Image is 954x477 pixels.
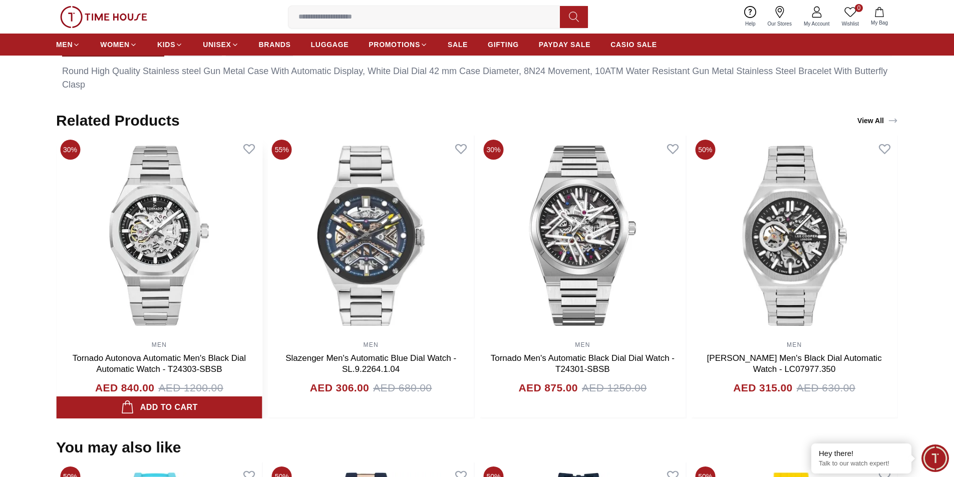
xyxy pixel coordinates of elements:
[819,448,904,458] div: Hey there!
[285,353,456,374] a: Slazenger Men's Automatic Blue Dial Watch - SL.9.2264.1.04
[100,36,137,54] a: WOMEN
[867,19,892,27] span: My Bag
[488,36,519,54] a: GIFTING
[100,40,130,50] span: WOMEN
[203,40,231,50] span: UNISEX
[733,380,792,396] h4: AED 315.00
[762,4,798,30] a: Our Stores
[539,36,590,54] a: PAYDAY SALE
[56,438,181,456] h2: You may also like
[739,4,762,30] a: Help
[363,341,378,348] a: MEN
[764,20,796,28] span: Our Stores
[484,140,504,160] span: 30%
[691,136,897,336] img: Lee Cooper Men's Black Dial Automatic Watch - LC07977.350
[373,380,432,396] span: AED 680.00
[157,36,183,54] a: KIDS
[56,40,73,50] span: MEN
[310,380,369,396] h4: AED 306.00
[741,20,760,28] span: Help
[152,341,167,348] a: MEN
[610,36,657,54] a: CASIO SALE
[448,36,468,54] a: SALE
[539,40,590,50] span: PAYDAY SALE
[488,40,519,50] span: GIFTING
[268,136,474,336] img: Slazenger Men's Automatic Blue Dial Watch - SL.9.2264.1.04
[259,40,291,50] span: BRANDS
[272,140,292,160] span: 55%
[311,36,349,54] a: LUGGAGE
[695,140,715,160] span: 50%
[707,353,882,374] a: [PERSON_NAME] Men's Black Dial Automatic Watch - LC07977.350
[610,40,657,50] span: CASIO SALE
[56,36,80,54] a: MEN
[921,444,949,472] div: Chat Widget
[838,20,863,28] span: Wishlist
[855,4,863,12] span: 0
[448,40,468,50] span: SALE
[582,380,647,396] span: AED 1250.00
[121,400,198,414] div: Add to cart
[259,36,291,54] a: BRANDS
[865,5,894,29] button: My Bag
[857,116,898,126] div: View All
[797,380,855,396] span: AED 630.00
[73,353,246,374] a: Tornado Autonova Automatic Men's Black Dial Automatic Watch - T24303-SBSB
[369,36,428,54] a: PROMOTIONS
[480,136,686,336] img: Tornado Men's Automatic Black Dial Dial Watch - T24301-SBSB
[800,20,834,28] span: My Account
[56,136,262,336] img: Tornado Autonova Automatic Men's Black Dial Automatic Watch - T24303-SBSB
[787,341,802,348] a: MEN
[575,341,590,348] a: MEN
[157,40,175,50] span: KIDS
[158,380,223,396] span: AED 1200.00
[56,396,262,418] button: Add to cart
[519,380,578,396] h4: AED 875.00
[311,40,349,50] span: LUGGAGE
[836,4,865,30] a: 0Wishlist
[855,114,900,128] a: View All
[62,65,892,92] div: Round High Quality Stainless steel Gun Metal Case With Automatic Display, White Dial Dial 42 mm C...
[369,40,420,50] span: PROMOTIONS
[819,459,904,468] p: Talk to our watch expert!
[56,112,180,130] h2: Related Products
[203,36,238,54] a: UNISEX
[60,6,147,28] img: ...
[491,353,675,374] a: Tornado Men's Automatic Black Dial Dial Watch - T24301-SBSB
[60,140,80,160] span: 30%
[95,380,154,396] h4: AED 840.00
